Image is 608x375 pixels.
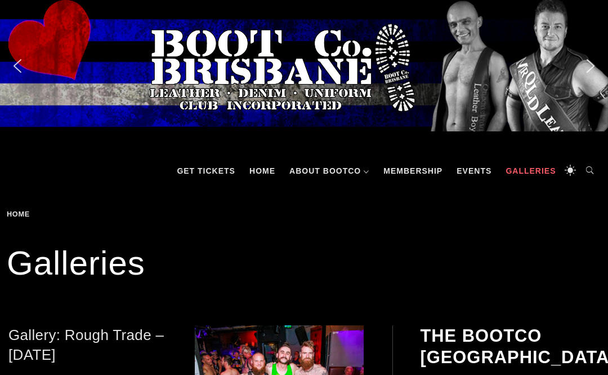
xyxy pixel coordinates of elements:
[451,154,497,188] a: Events
[284,154,375,188] a: About BootCo
[7,210,34,218] a: Home
[171,154,241,188] a: GET TICKETS
[500,154,561,188] a: Galleries
[8,57,26,75] img: previous arrow
[244,154,281,188] a: Home
[8,327,164,363] a: Gallery: Rough Trade – [DATE]
[420,325,600,367] h2: The BootCo [GEOGRAPHIC_DATA]
[7,210,95,218] div: Breadcrumbs
[7,241,601,286] h1: Galleries
[378,154,448,188] a: Membership
[582,57,600,75] img: next arrow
